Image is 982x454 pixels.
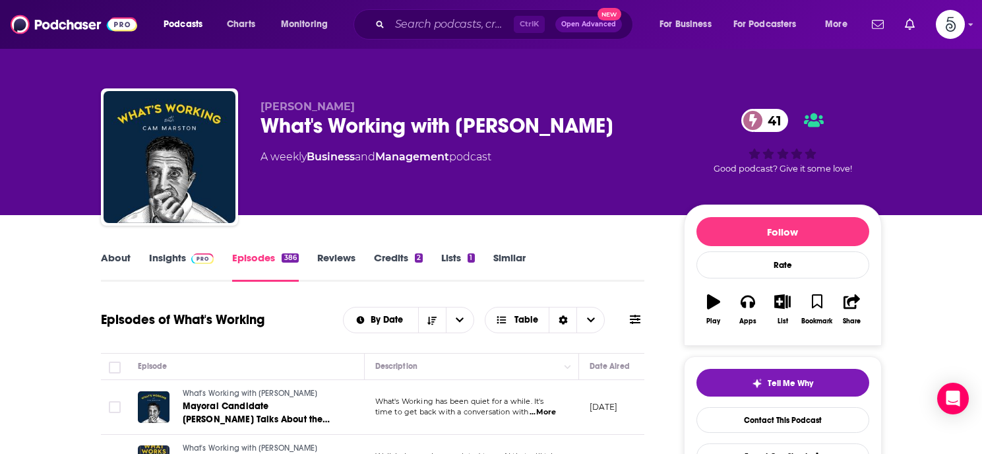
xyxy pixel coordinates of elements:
div: A weekly podcast [261,149,491,165]
button: Follow [696,217,869,246]
a: Business [307,150,355,163]
div: Share [843,317,861,325]
span: New [598,8,621,20]
span: Charts [227,15,255,34]
span: Toggle select row [109,401,121,413]
span: [PERSON_NAME] [261,100,355,113]
button: Choose View [485,307,605,333]
a: Similar [493,251,526,282]
p: [DATE] [590,401,618,412]
span: Tell Me Why [768,378,813,389]
a: Mayoral Candidate [PERSON_NAME] Talks About the Future of Mobile [183,400,341,426]
button: Bookmark [800,286,834,333]
img: tell me why sparkle [752,378,762,389]
button: open menu [272,14,345,35]
a: 41 [741,109,788,132]
span: 41 [754,109,788,132]
span: What's Working with [PERSON_NAME] [183,389,318,398]
a: Contact This Podcast [696,407,869,433]
img: What's Working with Cam Marston [104,91,235,223]
img: User Profile [936,10,965,39]
a: What's Working with [PERSON_NAME] [183,388,341,400]
img: Podchaser - Follow, Share and Rate Podcasts [11,12,137,37]
span: Logged in as Spiral5-G2 [936,10,965,39]
span: Ctrl K [514,16,545,33]
a: Credits2 [374,251,423,282]
span: What's Working has been quiet for a while. It's [375,397,544,406]
a: Reviews [317,251,355,282]
button: open menu [816,14,864,35]
div: Bookmark [801,317,832,325]
span: ...More [530,407,556,418]
span: For Podcasters [733,15,797,34]
span: For Business [660,15,712,34]
div: Play [706,317,720,325]
span: and [355,150,375,163]
h2: Choose List sort [343,307,474,333]
span: Mayoral Candidate [PERSON_NAME] Talks About the Future of Mobile [183,401,330,438]
button: open menu [344,315,418,325]
span: time to get back with a conversation with [375,407,529,416]
div: Apps [739,317,756,325]
div: Description [375,358,417,374]
a: About [101,251,131,282]
div: 41Good podcast? Give it some love! [684,100,882,182]
h1: Episodes of What's Working [101,311,264,328]
div: 1 [468,253,474,263]
span: Open Advanced [561,21,616,28]
button: open menu [650,14,728,35]
a: Show notifications dropdown [867,13,889,36]
div: Sort Direction [549,308,576,333]
button: Apps [731,286,765,333]
input: Search podcasts, credits, & more... [390,14,514,35]
button: open menu [446,308,474,333]
span: By Date [371,315,408,325]
button: Open AdvancedNew [555,16,622,32]
div: Date Aired [590,358,630,374]
button: Play [696,286,731,333]
span: Table [514,315,538,325]
span: Good podcast? Give it some love! [714,164,852,174]
div: Episode [138,358,168,374]
div: 386 [282,253,298,263]
button: Column Actions [560,359,576,375]
span: More [825,15,847,34]
button: List [765,286,799,333]
span: What's Working with [PERSON_NAME] [183,443,318,453]
a: Charts [218,14,263,35]
button: Sort Direction [418,308,446,333]
div: Search podcasts, credits, & more... [366,9,646,40]
button: Show profile menu [936,10,965,39]
button: tell me why sparkleTell Me Why [696,369,869,397]
div: Open Intercom Messenger [937,383,969,414]
div: Rate [696,251,869,278]
button: open menu [154,14,220,35]
a: Lists1 [441,251,474,282]
div: List [778,317,788,325]
a: InsightsPodchaser Pro [149,251,214,282]
div: 2 [415,253,423,263]
button: open menu [725,14,816,35]
a: Management [375,150,449,163]
span: Podcasts [164,15,202,34]
button: Share [834,286,869,333]
a: Show notifications dropdown [900,13,920,36]
a: Episodes386 [232,251,298,282]
span: Monitoring [281,15,328,34]
img: Podchaser Pro [191,253,214,264]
